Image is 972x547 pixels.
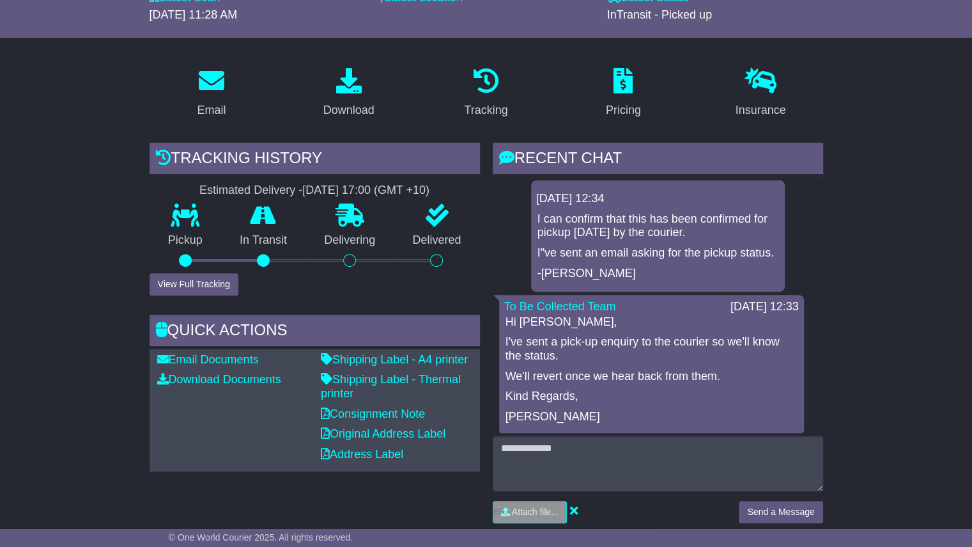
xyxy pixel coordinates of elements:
[537,267,778,281] p: -[PERSON_NAME]
[505,370,798,384] p: We'll revert once we hear back from them.
[493,143,823,177] div: RECENT CHAT
[736,102,786,119] div: Insurance
[464,102,507,119] div: Tracking
[730,300,799,314] div: [DATE] 12:33
[505,390,798,404] p: Kind Regards,
[315,63,383,123] a: Download
[157,373,281,386] a: Download Documents
[150,234,221,248] p: Pickup
[607,8,712,21] span: InTransit - Picked up
[150,143,480,177] div: Tracking history
[150,8,238,21] span: [DATE] 11:28 AM
[321,448,403,461] a: Address Label
[197,102,226,119] div: Email
[537,212,778,240] p: I can confirm that this has been confirmed for pickup [DATE] by the courier.
[598,63,649,123] a: Pricing
[321,408,425,420] a: Consignment Note
[150,315,480,349] div: Quick Actions
[321,373,461,400] a: Shipping Label - Thermal printer
[323,102,374,119] div: Download
[394,234,479,248] p: Delivered
[169,532,353,543] span: © One World Courier 2025. All rights reserved.
[321,427,445,440] a: Original Address Label
[150,184,480,198] div: Estimated Delivery -
[504,300,616,313] a: To Be Collected Team
[606,102,641,119] div: Pricing
[727,63,794,123] a: Insurance
[505,335,798,363] p: I've sent a pick-up enquiry to the courier so we'll know the status.
[321,353,468,366] a: Shipping Label - A4 printer
[305,234,394,248] p: Delivering
[536,192,780,206] div: [DATE] 12:34
[157,353,259,366] a: Email Documents
[150,273,238,296] button: View Full Tracking
[505,315,798,329] p: Hi [PERSON_NAME],
[739,501,822,523] button: Send a Message
[189,63,234,123] a: Email
[505,410,798,424] p: [PERSON_NAME]
[537,246,778,260] p: I"ve sent an email asking for the pickup status.
[456,63,516,123] a: Tracking
[302,184,429,198] div: [DATE] 17:00 (GMT +10)
[221,234,305,248] p: In Transit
